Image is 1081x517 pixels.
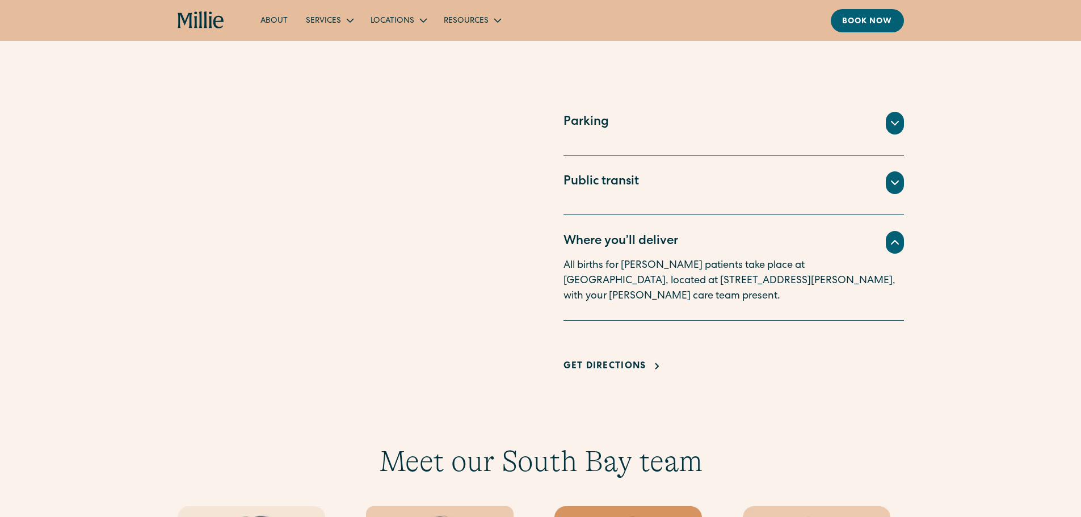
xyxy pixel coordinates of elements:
[563,258,904,304] p: All births for [PERSON_NAME] patients take place at [GEOGRAPHIC_DATA], located at [STREET_ADDRESS...
[178,444,904,479] h3: Meet our South Bay team
[842,16,893,28] div: Book now
[371,15,414,27] div: Locations
[306,15,341,27] div: Services
[297,11,361,30] div: Services
[444,15,489,27] div: Resources
[361,11,435,30] div: Locations
[563,360,646,373] div: Get Directions
[563,173,639,192] div: Public transit
[251,11,297,30] a: About
[178,11,225,30] a: home
[563,360,664,373] a: Get Directions
[563,233,678,251] div: Where you’ll deliver
[563,114,609,132] div: Parking
[831,9,904,32] a: Book now
[435,11,509,30] div: Resources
